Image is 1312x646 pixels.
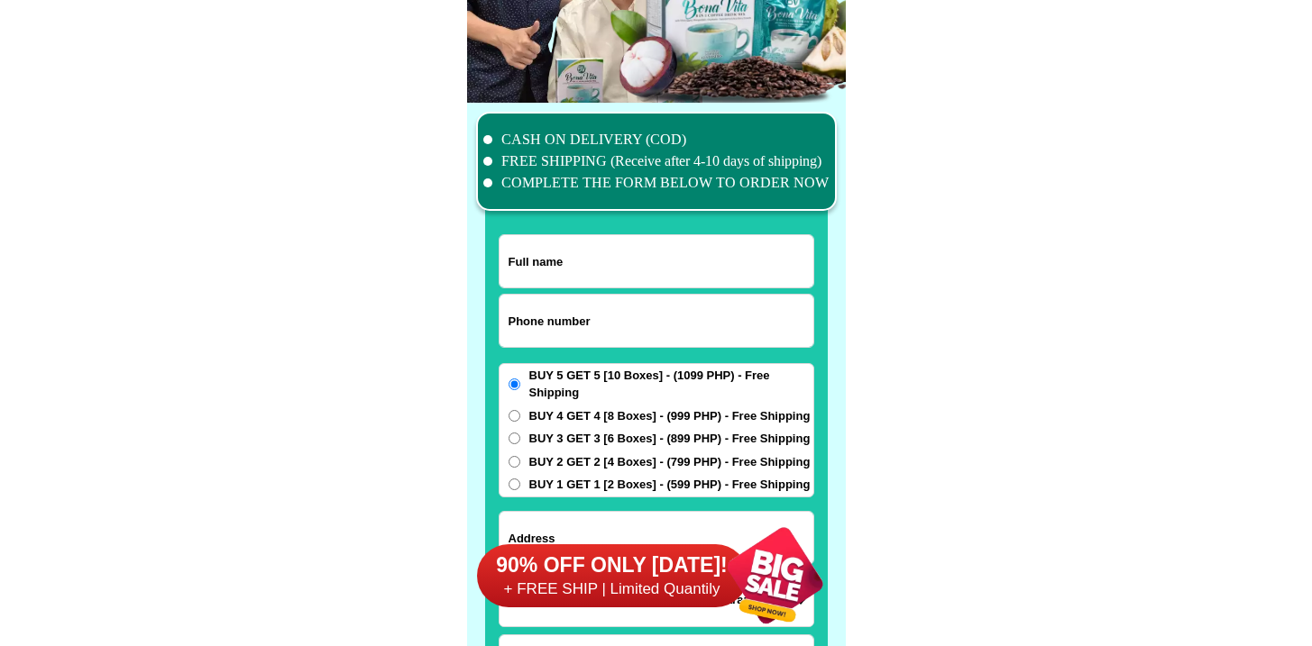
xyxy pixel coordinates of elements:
input: BUY 5 GET 5 [10 Boxes] - (1099 PHP) - Free Shipping [509,378,520,390]
h6: + FREE SHIP | Limited Quantily [477,579,748,599]
span: BUY 5 GET 5 [10 Boxes] - (1099 PHP) - Free Shipping [529,367,813,402]
li: CASH ON DELIVERY (COD) [483,129,830,150]
input: Input full_name [500,235,813,287]
input: BUY 4 GET 4 [8 Boxes] - (999 PHP) - Free Shipping [509,410,520,422]
h6: 90% OFF ONLY [DATE]! [477,552,748,579]
input: BUY 1 GET 1 [2 Boxes] - (599 PHP) - Free Shipping [509,478,520,490]
span: BUY 3 GET 3 [6 Boxes] - (899 PHP) - Free Shipping [529,430,811,448]
span: BUY 2 GET 2 [4 Boxes] - (799 PHP) - Free Shipping [529,453,811,471]
input: BUY 2 GET 2 [4 Boxes] - (799 PHP) - Free Shipping [509,456,520,468]
span: BUY 1 GET 1 [2 Boxes] - (599 PHP) - Free Shipping [529,476,811,494]
input: BUY 3 GET 3 [6 Boxes] - (899 PHP) - Free Shipping [509,432,520,444]
li: FREE SHIPPING (Receive after 4-10 days of shipping) [483,150,830,172]
span: BUY 4 GET 4 [8 Boxes] - (999 PHP) - Free Shipping [529,407,811,425]
input: Input phone_number [500,295,813,347]
li: COMPLETE THE FORM BELOW TO ORDER NOW [483,172,830,194]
